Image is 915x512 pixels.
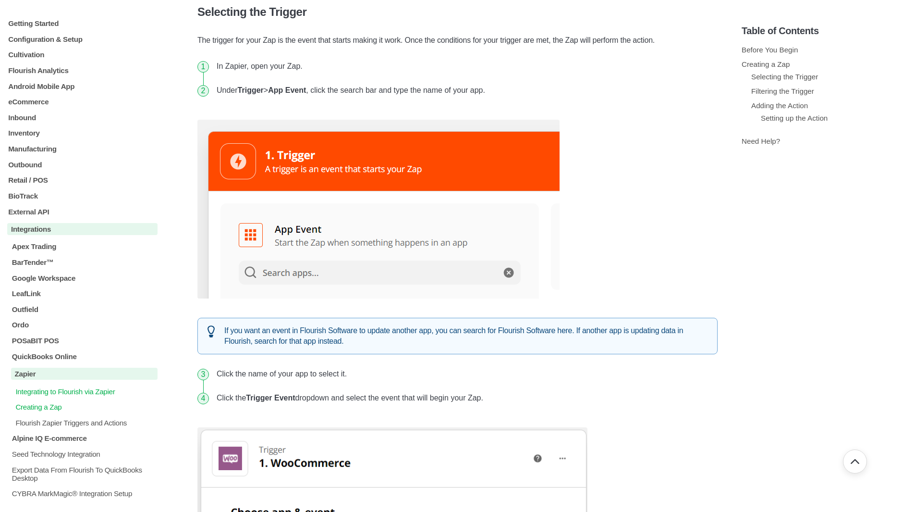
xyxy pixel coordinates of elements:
p: POSaBIT POS [11,337,158,345]
p: LeafLink [11,289,158,298]
p: Export Data From Flourish To QuickBooks Desktop [11,466,158,482]
p: Integrating to Flourish via Zapier [14,387,158,396]
p: Flourish Zapier Triggers and Actions [14,419,158,427]
a: LeafLink [7,289,158,298]
a: Creating a Zap [7,403,158,411]
p: The trigger for your Zap is the event that starts making it work. Once the conditions for your tr... [197,34,718,47]
img: 01-za.png [197,120,560,299]
p: Zapier [11,368,158,380]
a: Flourish Zapier Triggers and Actions [7,419,158,427]
a: QuickBooks Online [7,352,158,361]
a: Inventory [7,129,158,137]
a: Export Data From Flourish To QuickBooks Desktop [7,466,158,482]
a: Before You Begin [742,46,798,54]
a: Outbound [7,161,158,169]
strong: Trigger Event [246,394,295,402]
a: Integrating to Flourish via Zapier [7,387,158,396]
button: Go back to top of document [843,450,867,474]
a: CYBRA MarkMagic® Integration Setup [7,489,158,498]
a: BarTender™ [7,258,158,266]
li: Click the name of your app to select it. [213,362,718,386]
a: Cultivation [7,50,158,59]
li: Click the dropdown and select the event that will begin your Zap. [213,386,718,410]
a: Zapier [7,368,158,380]
a: Filtering the Trigger [751,87,814,95]
p: CYBRA MarkMagic® Integration Setup [11,489,158,498]
p: Google Workspace [11,274,158,282]
a: Adding the Action [751,101,808,110]
a: Setting up the Action [761,114,828,122]
a: Inbound [7,113,158,122]
strong: Trigger [238,86,264,94]
a: POSaBIT POS [7,337,158,345]
p: Seed Technology Integration [11,450,158,458]
a: Flourish Analytics [7,66,158,75]
a: Creating a Zap [742,60,790,68]
p: QuickBooks Online [11,352,158,361]
strong: App Event [268,86,306,94]
a: Alpine IQ E-commerce [7,435,158,443]
a: Ordo [7,321,158,329]
a: Outfield [7,305,158,313]
a: Android Mobile App [7,82,158,90]
a: Getting Started [7,19,158,27]
p: Creating a Zap [14,403,158,411]
a: Manufacturing [7,145,158,153]
a: Selecting the Trigger [751,73,818,81]
li: In Zapier, open your Zap. [213,54,718,78]
p: Outfield [11,305,158,313]
section: Table of Contents [742,10,908,498]
p: Apex Trading [11,243,158,251]
a: Apex Trading [7,243,158,251]
li: Under > , click the search bar and type the name of your app. [213,78,718,102]
a: Need Help? [742,137,780,145]
a: External API [7,208,158,216]
a: BioTrack [7,192,158,200]
div: If you want an event in Flourish Software to update another app, you can search for Flourish Soft... [197,318,718,354]
p: BarTender™ [11,258,158,266]
h4: Selecting the Trigger [197,5,718,19]
p: Alpine IQ E-commerce [11,435,158,443]
a: Seed Technology Integration [7,450,158,458]
h5: Table of Contents [742,25,908,37]
a: Configuration & Setup [7,35,158,43]
a: eCommerce [7,98,158,106]
p: Ordo [11,321,158,329]
a: Google Workspace [7,274,158,282]
a: Integrations [7,223,158,235]
a: Retail / POS [7,176,158,184]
